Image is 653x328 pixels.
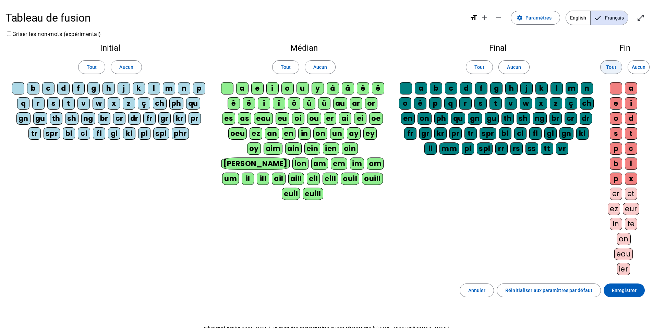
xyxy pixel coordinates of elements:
[489,97,502,110] div: t
[623,203,639,215] div: eur
[559,127,573,140] div: gn
[566,82,578,94] div: m
[292,112,304,125] div: oi
[331,157,347,170] div: em
[414,97,426,110] div: é
[172,127,189,140] div: phr
[625,173,637,185] div: x
[158,112,171,125] div: gr
[42,82,55,94] div: c
[342,82,354,94] div: â
[250,127,262,140] div: ez
[303,97,315,110] div: û
[138,127,150,140] div: pl
[288,97,300,110] div: ô
[357,82,369,94] div: è
[273,97,285,110] div: ï
[77,97,90,110] div: v
[65,112,78,125] div: sh
[591,11,628,25] span: Français
[272,60,299,74] button: Tout
[242,173,254,185] div: il
[418,112,432,125] div: on
[33,112,47,125] div: gu
[350,97,362,110] div: ar
[5,7,464,29] h1: Tableau de fusion
[312,82,324,94] div: y
[430,82,442,94] div: b
[276,112,289,125] div: eu
[612,286,637,294] span: Enregistrer
[434,112,448,125] div: ph
[565,112,577,125] div: cr
[292,157,309,170] div: ion
[98,112,110,125] div: br
[193,82,205,94] div: p
[614,248,633,260] div: eau
[529,127,542,140] div: fl
[451,112,465,125] div: qu
[610,188,622,200] div: er
[474,97,487,110] div: s
[220,44,388,52] h2: Médian
[625,127,637,140] div: t
[610,157,622,170] div: b
[108,127,120,140] div: gl
[339,112,351,125] div: ai
[439,142,459,155] div: mm
[11,44,209,52] h2: Initial
[494,14,503,22] mat-icon: remove
[369,112,383,125] div: oe
[550,97,562,110] div: z
[265,127,279,140] div: an
[272,173,286,185] div: ail
[514,127,527,140] div: cl
[163,82,175,94] div: m
[580,97,594,110] div: ch
[580,112,592,125] div: dr
[128,112,141,125] div: dr
[404,127,416,140] div: fr
[401,112,415,125] div: en
[444,97,457,110] div: q
[50,112,62,125] div: th
[617,263,630,275] div: ier
[501,112,514,125] div: th
[221,157,290,170] div: [PERSON_NAME]
[257,173,269,185] div: ill
[362,173,383,185] div: ouill
[541,142,553,155] div: tt
[520,97,532,110] div: w
[118,82,130,94] div: j
[415,82,427,94] div: a
[505,82,518,94] div: h
[305,60,336,74] button: Aucun
[556,142,568,155] div: vr
[173,112,186,125] div: kr
[247,142,261,155] div: oy
[330,127,344,140] div: un
[186,97,200,110] div: qu
[327,82,339,94] div: à
[323,142,339,155] div: ien
[604,283,645,297] button: Enregistrer
[419,127,432,140] div: gr
[610,142,622,155] div: p
[517,112,530,125] div: sh
[525,142,538,155] div: ss
[87,82,100,94] div: g
[266,82,279,94] div: i
[533,112,547,125] div: ng
[44,127,60,140] div: spr
[466,60,493,74] button: Tout
[27,82,39,94] div: b
[367,157,384,170] div: om
[93,127,105,140] div: fl
[507,63,521,71] span: Aucun
[297,82,309,94] div: u
[47,97,60,110] div: s
[610,173,622,185] div: p
[535,82,548,94] div: k
[610,97,622,110] div: e
[434,127,447,140] div: kr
